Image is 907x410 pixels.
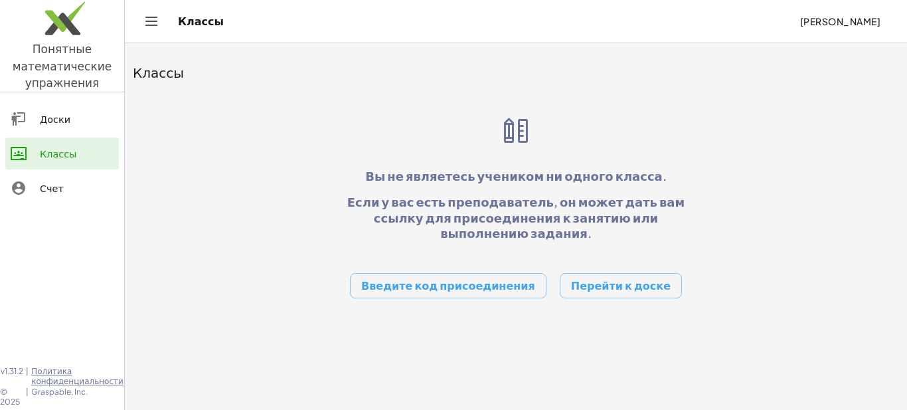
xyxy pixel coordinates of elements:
[40,182,64,194] font: Счет
[13,41,112,73] font: Понятные математические
[1,366,23,376] font: v1.31.2
[800,15,880,27] font: [PERSON_NAME]
[571,278,671,292] font: Перейти к доске
[560,273,682,299] button: Перейти к доске
[26,366,29,376] font: |
[347,194,685,241] font: Если у вас есть преподаватель, он может дать вам ссылку для присоединения к занятию или выполнени...
[31,366,124,387] a: Политика конфиденциальности
[141,11,162,32] button: Переключить навигацию
[5,103,119,135] a: Доски
[350,273,546,299] button: Введите код присоединения
[5,172,119,204] a: Счет
[40,113,70,125] font: Доски
[25,75,100,90] font: упражнения
[133,64,184,80] font: Классы
[789,9,891,33] button: [PERSON_NAME]
[26,387,29,397] font: |
[40,148,76,159] font: Классы
[365,168,666,183] font: Вы не являетесь учеником ни одного класса.
[5,138,119,169] a: Классы
[361,278,535,292] font: Введите код присоединения
[31,387,88,397] font: Graspable, Inc.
